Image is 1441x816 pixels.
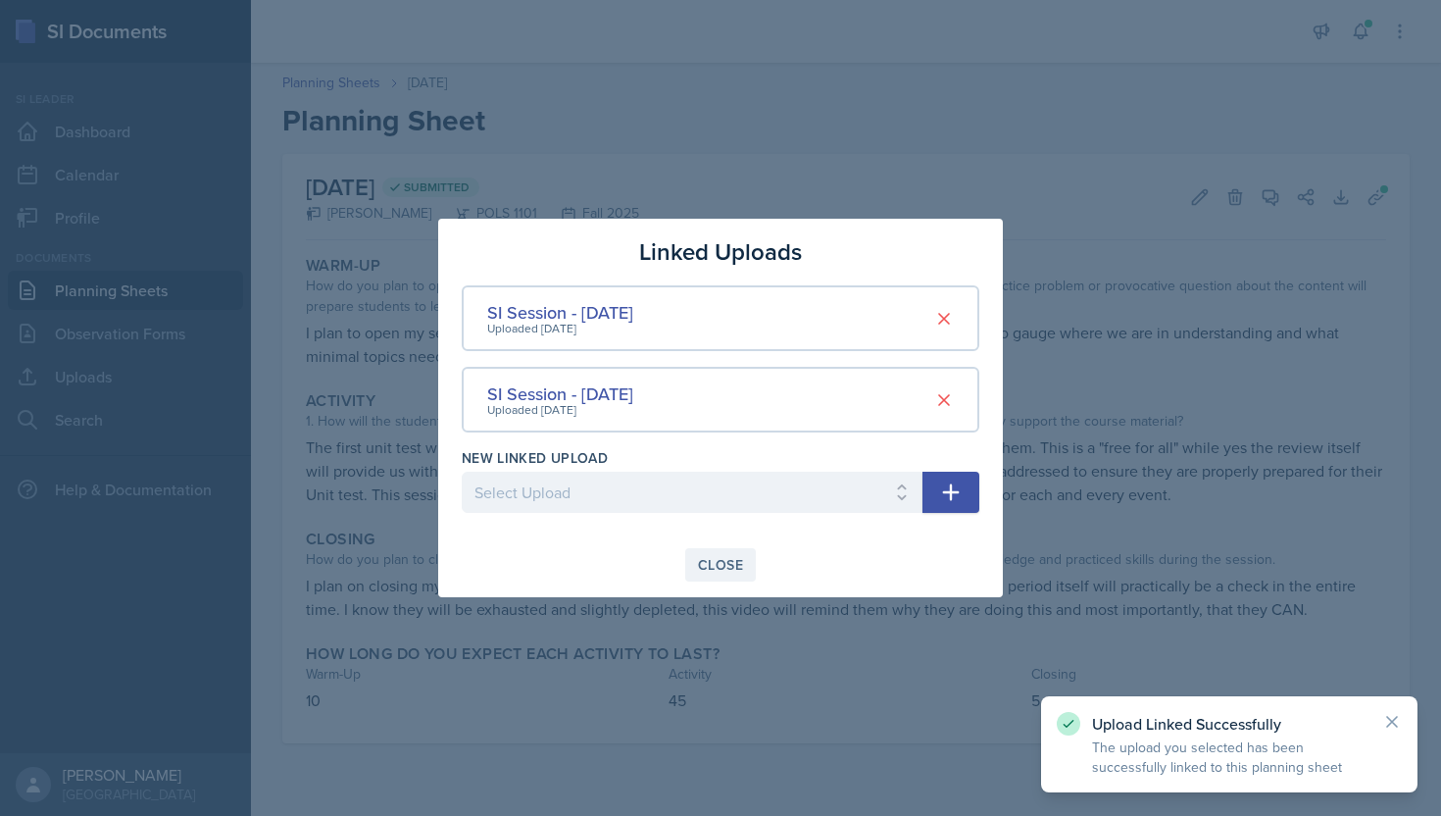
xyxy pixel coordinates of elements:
div: SI Session - [DATE] [487,299,633,326]
button: Close [685,548,756,582]
label: New Linked Upload [462,448,608,468]
p: The upload you selected has been successfully linked to this planning sheet [1092,738,1366,777]
h3: Linked Uploads [639,234,802,270]
div: Uploaded [DATE] [487,401,633,419]
div: SI Session - [DATE] [487,381,633,407]
div: Uploaded [DATE] [487,320,633,337]
div: Close [698,557,743,573]
p: Upload Linked Successfully [1092,714,1366,734]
